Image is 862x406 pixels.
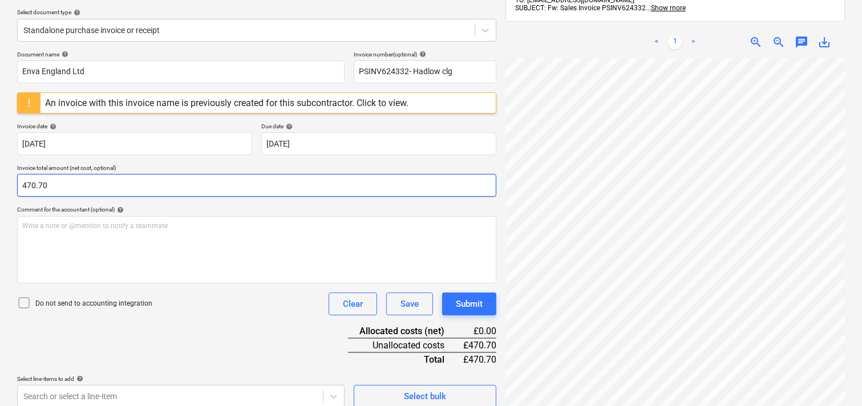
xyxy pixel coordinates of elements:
[17,51,345,58] div: Document name
[284,123,293,130] span: help
[17,123,252,130] div: Invoice date
[35,299,152,308] p: Do not send to accounting integration
[646,4,686,12] span: ...
[17,9,496,16] div: Select document type
[795,35,808,49] span: chat
[442,293,496,315] button: Submit
[354,60,496,83] input: Invoice number
[650,35,663,49] a: Previous page
[261,132,496,155] input: Due date not specified
[354,51,496,58] div: Invoice number (optional)
[463,352,496,366] div: £470.70
[818,35,831,49] span: save_alt
[47,123,56,130] span: help
[261,123,496,130] div: Due date
[343,297,363,311] div: Clear
[400,297,419,311] div: Save
[805,351,862,406] iframe: Chat Widget
[17,60,345,83] input: Document name
[686,35,700,49] a: Next page
[651,4,686,12] span: Show more
[71,9,80,16] span: help
[404,389,446,404] div: Select bulk
[17,132,252,155] input: Invoice date not specified
[515,4,646,12] span: SUBJECT: Fw: Sales Invoice PSINV624332
[45,98,408,108] div: An invoice with this invoice name is previously created for this subcontractor. Click to view.
[17,164,496,174] p: Invoice total amount (net cost, optional)
[348,338,463,352] div: Unallocated costs
[74,375,83,382] span: help
[456,297,483,311] div: Submit
[386,293,433,315] button: Save
[772,35,786,49] span: zoom_out
[668,35,682,49] a: Page 1 is your current page
[348,352,463,366] div: Total
[115,206,124,213] span: help
[17,375,345,383] div: Select line-items to add
[17,174,496,197] input: Invoice total amount (net cost, optional)
[749,35,763,49] span: zoom_in
[329,293,377,315] button: Clear
[463,324,496,338] div: £0.00
[348,324,463,338] div: Allocated costs (net)
[417,51,426,58] span: help
[463,338,496,352] div: £470.70
[17,206,496,213] div: Comment for the accountant (optional)
[59,51,68,58] span: help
